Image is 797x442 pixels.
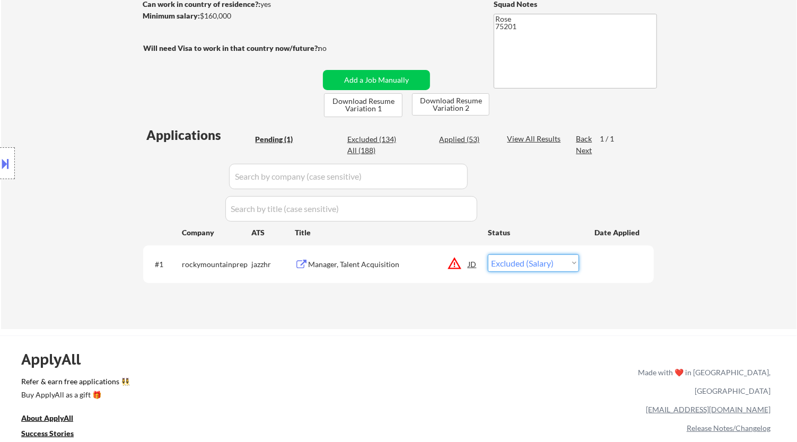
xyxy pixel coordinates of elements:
[143,11,319,21] div: $160,000
[308,259,468,270] div: Manager, Talent Acquisition
[488,223,579,242] div: Status
[155,259,173,270] div: #1
[467,254,478,273] div: JD
[412,93,489,116] button: Download Resume Variation 2
[143,43,320,52] strong: Will need Visa to work in that country now/future?:
[255,134,308,145] div: Pending (1)
[324,93,402,117] button: Download Resume Variation 1
[634,363,770,400] div: Made with ❤️ in [GEOGRAPHIC_DATA], [GEOGRAPHIC_DATA]
[347,145,400,156] div: All (188)
[447,256,462,271] button: warning_amber
[318,43,348,54] div: no
[323,70,430,90] button: Add a Job Manually
[143,11,200,20] strong: Minimum salary:
[295,227,478,238] div: Title
[21,389,127,402] a: Buy ApplyAll as a gift 🎁
[225,196,477,222] input: Search by title (case sensitive)
[646,405,770,414] a: [EMAIL_ADDRESS][DOMAIN_NAME]
[576,145,593,156] div: Next
[687,423,770,432] a: Release Notes/Changelog
[576,134,593,144] div: Back
[21,412,88,426] a: About ApplyAll
[21,391,127,399] div: Buy ApplyAll as a gift 🎁
[594,227,641,238] div: Date Applied
[439,134,492,145] div: Applied (53)
[146,129,251,142] div: Applications
[21,350,93,368] div: ApplyAll
[229,164,468,189] input: Search by company (case sensitive)
[347,134,400,145] div: Excluded (134)
[21,413,73,422] u: About ApplyAll
[21,428,88,441] a: Success Stories
[507,134,564,144] div: View All Results
[182,259,251,270] div: rockymountainprep
[251,259,295,270] div: jazzhr
[21,378,416,389] a: Refer & earn free applications 👯‍♀️
[600,134,624,144] div: 1 / 1
[182,227,251,238] div: Company
[21,429,74,438] u: Success Stories
[251,227,295,238] div: ATS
